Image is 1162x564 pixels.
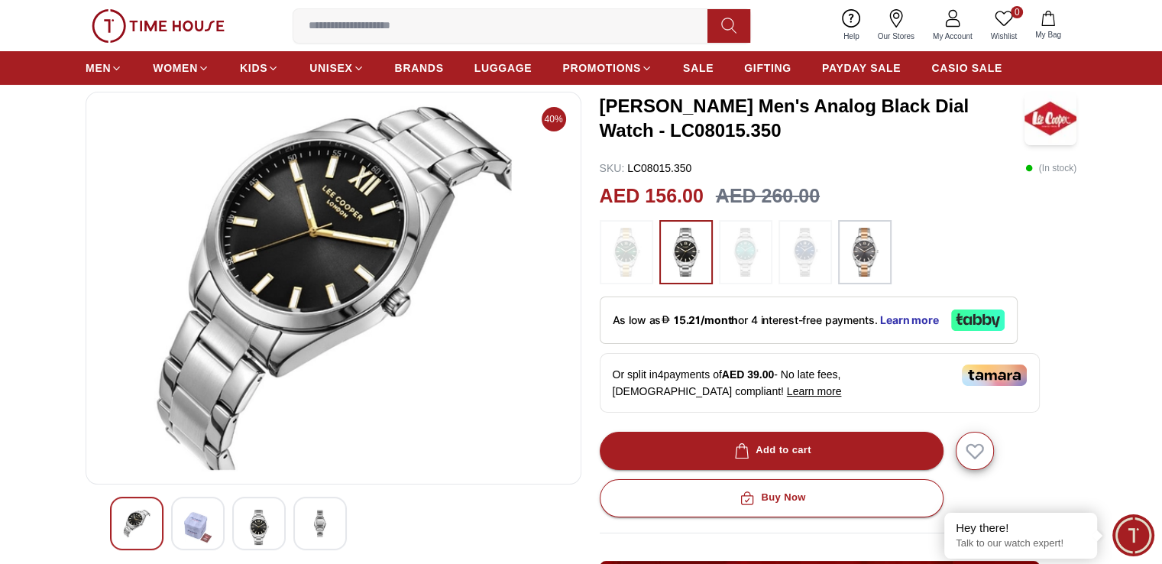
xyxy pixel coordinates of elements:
[667,228,705,277] img: ...
[872,31,921,42] span: Our Stores
[787,385,842,397] span: Learn more
[956,537,1086,550] p: Talk to our watch expert!
[716,182,820,211] h3: AED 260.00
[956,520,1086,536] div: Hey there!
[736,489,805,507] div: Buy Now
[309,54,364,82] a: UNISEX
[607,228,646,277] img: ...
[962,365,1027,386] img: Tamara
[837,31,866,42] span: Help
[834,6,869,45] a: Help
[92,9,225,43] img: ...
[731,442,811,459] div: Add to cart
[931,60,1002,76] span: CASIO SALE
[1112,514,1154,556] div: Chat Widget
[600,353,1040,413] div: Or split in 4 payments of - No late fees, [DEMOGRAPHIC_DATA] compliant!
[683,60,714,76] span: SALE
[1011,6,1023,18] span: 0
[240,60,267,76] span: KIDS
[1026,8,1070,44] button: My Bag
[600,160,692,176] p: LC08015.350
[600,479,944,517] button: Buy Now
[727,228,765,277] img: ...
[822,60,901,76] span: PAYDAY SALE
[683,54,714,82] a: SALE
[600,162,625,174] span: SKU :
[153,60,198,76] span: WOMEN
[245,510,273,545] img: Lee Cooper Men's Analog Green Dial Watch - LC08015.270
[846,228,884,277] img: ...
[474,60,532,76] span: LUGGAGE
[562,54,652,82] a: PROMOTIONS
[927,31,979,42] span: My Account
[1025,160,1076,176] p: ( In stock )
[99,105,568,472] img: Lee Cooper Men's Analog Green Dial Watch - LC08015.270
[123,510,151,537] img: Lee Cooper Men's Analog Green Dial Watch - LC08015.270
[240,54,279,82] a: KIDS
[600,94,1024,143] h3: [PERSON_NAME] Men's Analog Black Dial Watch - LC08015.350
[722,368,774,381] span: AED 39.00
[86,54,122,82] a: MEN
[1029,29,1067,41] span: My Bag
[1024,92,1076,145] img: Lee Cooper Men's Analog Black Dial Watch - LC08015.350
[395,60,444,76] span: BRANDS
[306,510,334,537] img: Lee Cooper Men's Analog Green Dial Watch - LC08015.270
[474,54,532,82] a: LUGGAGE
[600,432,944,470] button: Add to cart
[86,60,111,76] span: MEN
[600,182,704,211] h2: AED 156.00
[931,54,1002,82] a: CASIO SALE
[184,510,212,545] img: Lee Cooper Men's Analog Green Dial Watch - LC08015.270
[395,54,444,82] a: BRANDS
[309,60,352,76] span: UNISEX
[982,6,1026,45] a: 0Wishlist
[985,31,1023,42] span: Wishlist
[542,107,566,131] span: 40%
[562,60,641,76] span: PROMOTIONS
[869,6,924,45] a: Our Stores
[153,54,209,82] a: WOMEN
[744,54,791,82] a: GIFTING
[744,60,791,76] span: GIFTING
[822,54,901,82] a: PAYDAY SALE
[786,228,824,277] img: ...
